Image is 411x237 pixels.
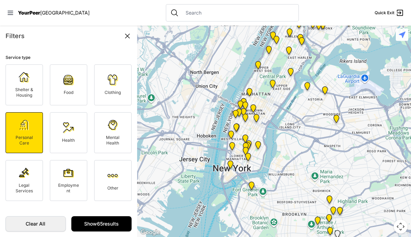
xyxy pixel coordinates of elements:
div: Harvey Milk High School [241,134,250,146]
div: Senior Services Center [241,147,250,158]
button: Map camera controls [394,220,408,234]
div: Uptown/Harlem DYCD Youth Drop-in Center [285,28,294,39]
span: Health [62,138,75,143]
a: Personal Care [6,112,43,153]
a: Clothing [94,64,132,105]
span: Legal Services [16,183,33,193]
span: Other [107,185,118,191]
span: Food [64,90,73,95]
div: Positive Health Project [241,102,250,113]
div: Brooklyn Student Health Center (SHC) and Gym [247,182,256,193]
a: Open this area in Google Maps (opens a new window) [139,228,162,237]
div: Main Office [226,160,235,172]
a: Shelter & Housing [6,64,43,105]
div: Outside East Harlem Salvation Army [295,20,303,31]
span: Shelter & Housing [15,87,33,98]
div: Bushwick/North Brooklyn [325,195,334,207]
div: Woodside Youth Drop-in Center [332,115,341,126]
span: Quick Exit [375,10,394,16]
span: Service type [6,55,30,60]
a: Other [94,160,132,201]
div: Greenwich Village [227,131,235,142]
a: Health [50,112,87,153]
div: Manhattan [265,46,273,57]
a: Quick Exit [375,9,404,17]
div: Pathways Adult Drop-In Program [254,61,262,72]
span: Filters [6,32,25,39]
div: Center Youth [232,123,241,134]
a: Legal Services [6,160,43,201]
div: The Cathedral Church of St. John the Divine [272,36,281,47]
div: Antonio Olivieri Drop-in Center [239,108,248,119]
div: Harm Reduction Center [309,20,317,31]
span: [GEOGRAPHIC_DATA] [40,10,90,16]
a: YourPeer[GEOGRAPHIC_DATA] [18,11,90,15]
div: Main Location, SoHo, DYCD Youth Drop-in Center [228,142,236,153]
a: Mental Health [94,112,132,153]
div: Mainchance Adult Drop-in Center [252,114,261,125]
a: Clear All [6,216,66,231]
div: Continuous Access Adult Drop-In (CADI) [325,214,333,225]
div: Main Location [297,37,306,48]
div: Manhattan [254,141,262,152]
a: Food [50,64,87,105]
div: New Location, Headquarters [241,114,250,125]
div: Lower East Side Youth Drop-in Center. Yellow doors with grey buzzer on the right [244,153,252,164]
span: Employment [58,183,79,193]
a: Employment [50,160,87,201]
a: Show65results [71,216,132,231]
div: 9th Avenue Drop-in Center [245,88,254,99]
div: Good Shepherd Services [336,207,344,218]
span: YourPeer [18,10,40,16]
div: Sylvia's Place [236,100,245,112]
span: Clothing [105,90,121,95]
div: Bowery Campus [241,142,250,153]
div: Maryhouse [244,140,253,151]
div: Manhattan [285,46,293,58]
div: Avenue Church [286,68,295,79]
span: Clear All [13,220,59,227]
div: St. Joseph House [243,142,252,153]
div: Manhattan [268,80,277,91]
img: Google [139,228,162,237]
input: Search [181,9,294,16]
div: Metro Baptist Church [239,98,248,109]
div: East Harlem Drop-in Center [296,34,305,45]
span: Mental Health [106,135,119,146]
div: Chelsea [235,108,243,120]
span: Personal Care [16,135,33,146]
div: The Gathering Place Drop-in Center [329,207,338,218]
